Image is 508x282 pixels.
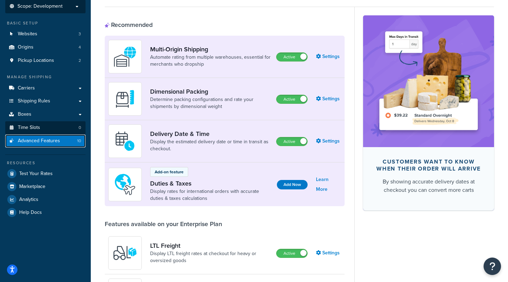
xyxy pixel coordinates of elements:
[5,28,86,41] li: Websites
[316,248,341,258] a: Settings
[5,82,86,95] a: Carriers
[150,138,271,152] a: Display the estimated delivery date or time in transit as checkout.
[113,241,137,265] img: y79ZsPf0fXUFUhFXDzUgf+ktZg5F2+ohG75+v3d2s1D9TjoU8PiyCIluIjV41seZevKCRuEjTPPOKHJsQcmKCXGdfprl3L4q7...
[150,88,271,95] a: Dimensional Packing
[5,54,86,67] a: Pickup Locations2
[316,94,341,104] a: Settings
[277,249,307,258] label: Active
[79,58,81,64] span: 2
[105,220,222,228] div: Features available on your Enterprise Plan
[5,135,86,147] a: Advanced Features10
[18,31,37,37] span: Websites
[150,188,271,202] a: Display rates for international orders with accurate duties & taxes calculations
[19,171,53,177] span: Test Your Rates
[5,74,86,80] div: Manage Shipping
[150,130,271,138] a: Delivery Date & Time
[5,180,86,193] a: Marketplace
[5,121,86,134] li: Time Slots
[18,138,60,144] span: Advanced Features
[316,136,341,146] a: Settings
[113,87,137,111] img: DTVBYsAAAAAASUVORK5CYII=
[113,44,137,69] img: WatD5o0RtDAAAAAElFTkSuQmCC
[19,210,42,216] span: Help Docs
[18,85,35,91] span: Carriers
[105,21,153,29] div: Recommended
[113,172,137,197] img: icon-duo-feat-landed-cost-7136b061.png
[5,193,86,206] a: Analytics
[17,3,62,9] span: Scope: Development
[5,160,86,166] div: Resources
[150,54,271,68] a: Automate rating from multiple warehouses, essential for merchants who dropship
[5,28,86,41] a: Websites3
[150,180,271,187] a: Duties & Taxes
[5,41,86,54] li: Origins
[374,26,484,136] img: feature-image-ddt-36eae7f7280da8017bfb280eaccd9c446f90b1fe08728e4019434db127062ab4.png
[18,98,50,104] span: Shipping Rules
[19,197,38,203] span: Analytics
[18,44,34,50] span: Origins
[277,95,307,103] label: Active
[5,41,86,54] a: Origins4
[374,178,483,194] div: By showing accurate delivery dates at checkout you can convert more carts
[5,206,86,219] a: Help Docs
[18,58,54,64] span: Pickup Locations
[5,95,86,108] a: Shipping Rules
[79,125,81,131] span: 0
[5,135,86,147] li: Advanced Features
[77,138,81,144] span: 10
[113,129,137,153] img: gfkeb5ejjkALwAAAABJRU5ErkJggg==
[484,258,501,275] button: Open Resource Center
[79,31,81,37] span: 3
[150,242,271,250] a: LTL Freight
[150,45,271,53] a: Multi-Origin Shipping
[150,96,271,110] a: Determine packing configurations and rate your shipments by dimensional weight
[18,125,40,131] span: Time Slots
[316,175,341,194] a: Learn More
[155,169,184,175] p: Add-on feature
[316,52,341,62] a: Settings
[277,137,307,146] label: Active
[18,111,31,117] span: Boxes
[5,20,86,26] div: Basic Setup
[19,184,45,190] span: Marketplace
[150,250,271,264] a: Display LTL freight rates at checkout for heavy or oversized goods
[277,180,308,189] button: Add Now
[5,167,86,180] a: Test Your Rates
[79,44,81,50] span: 4
[5,54,86,67] li: Pickup Locations
[374,158,483,172] div: Customers want to know when their order will arrive
[277,53,307,61] label: Active
[5,108,86,121] a: Boxes
[5,121,86,134] a: Time Slots0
